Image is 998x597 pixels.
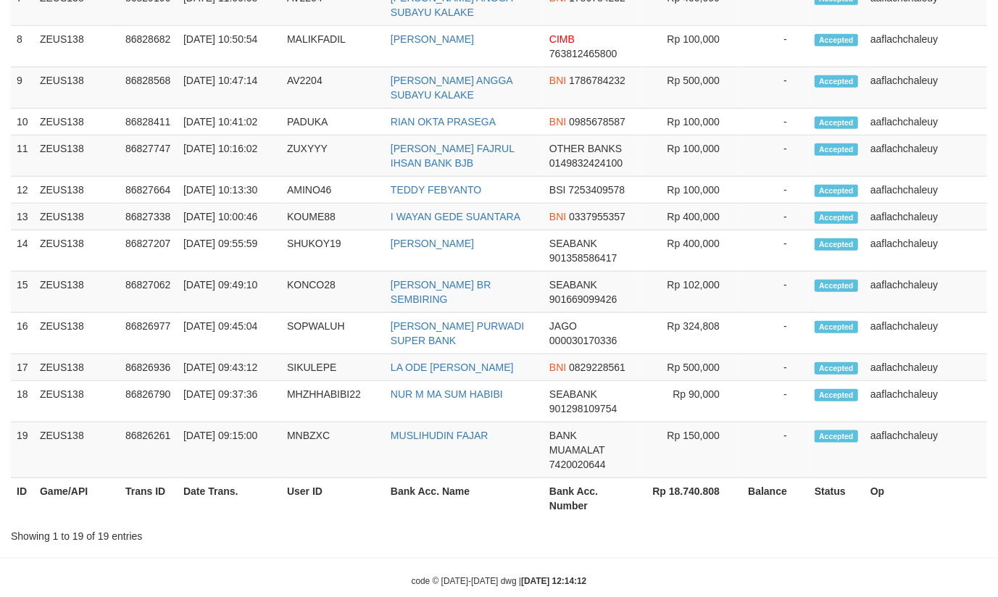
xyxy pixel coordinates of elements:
span: Accepted [815,34,858,46]
td: Rp 400,000 [640,230,741,272]
td: [DATE] 10:16:02 [178,135,281,177]
span: BNI [549,116,566,128]
span: Copy 763812465800 to clipboard [549,48,617,59]
a: MUSLIHUDIN FAJAR [391,430,488,441]
span: Copy 000030170336 to clipboard [549,335,617,346]
td: Rp 100,000 [640,109,741,135]
td: aaflachchaleuy [865,177,987,204]
td: - [741,230,809,272]
td: - [741,422,809,478]
td: 10 [11,109,34,135]
span: Copy 0149832424100 to clipboard [549,157,623,169]
td: aaflachchaleuy [865,204,987,230]
td: SOPWALUH [281,313,385,354]
td: [DATE] 09:45:04 [178,313,281,354]
span: Copy 0337955357 to clipboard [569,211,625,222]
td: MNBZXC [281,422,385,478]
td: aaflachchaleuy [865,135,987,177]
td: 86828411 [120,109,178,135]
span: Accepted [815,75,858,88]
span: Accepted [815,238,858,251]
span: Copy 1786784232 to clipboard [569,75,625,86]
td: - [741,204,809,230]
td: 15 [11,272,34,313]
td: - [741,135,809,177]
th: Balance [741,478,809,519]
td: 86828682 [120,26,178,67]
td: 18 [11,381,34,422]
td: 12 [11,177,34,204]
td: AMINO46 [281,177,385,204]
span: Copy 7253409578 to clipboard [568,184,625,196]
td: ZUXYYY [281,135,385,177]
span: OTHER BANKS [549,143,622,154]
td: AV2204 [281,67,385,109]
span: Copy 901358586417 to clipboard [549,252,617,264]
td: MHZHHABIBI22 [281,381,385,422]
span: Accepted [815,430,858,443]
td: ZEUS138 [34,272,120,313]
td: KONCO28 [281,272,385,313]
span: JAGO [549,320,577,332]
th: Status [809,478,865,519]
td: ZEUS138 [34,67,120,109]
td: aaflachchaleuy [865,381,987,422]
td: - [741,313,809,354]
span: Accepted [815,117,858,129]
td: SIKULEPE [281,354,385,381]
span: BSI [549,184,566,196]
td: [DATE] 10:00:46 [178,204,281,230]
td: [DATE] 09:37:36 [178,381,281,422]
td: 86827747 [120,135,178,177]
small: code © [DATE]-[DATE] dwg | [412,576,587,586]
td: Rp 100,000 [640,26,741,67]
td: 86827338 [120,204,178,230]
span: Copy 0985678587 to clipboard [569,116,625,128]
span: CIMB [549,33,575,45]
td: aaflachchaleuy [865,313,987,354]
td: Rp 100,000 [640,135,741,177]
span: BNI [549,362,566,373]
td: 17 [11,354,34,381]
td: 11 [11,135,34,177]
td: 14 [11,230,34,272]
td: ZEUS138 [34,109,120,135]
td: 8 [11,26,34,67]
td: - [741,67,809,109]
span: Accepted [815,212,858,224]
td: 86826977 [120,313,178,354]
td: Rp 500,000 [640,67,741,109]
a: RIAN OKTA PRASEGA [391,116,496,128]
span: BANK MUAMALAT [549,430,605,456]
td: Rp 324,808 [640,313,741,354]
td: Rp 100,000 [640,177,741,204]
td: [DATE] 09:55:59 [178,230,281,272]
span: Accepted [815,321,858,333]
td: ZEUS138 [34,177,120,204]
th: Bank Acc. Name [385,478,544,519]
a: [PERSON_NAME] [391,238,474,249]
span: SEABANK [549,388,597,400]
td: PADUKA [281,109,385,135]
td: ZEUS138 [34,422,120,478]
td: aaflachchaleuy [865,354,987,381]
td: aaflachchaleuy [865,272,987,313]
strong: [DATE] 12:14:12 [521,576,586,586]
td: 86828568 [120,67,178,109]
th: User ID [281,478,385,519]
td: MALIKFADIL [281,26,385,67]
span: Accepted [815,362,858,375]
a: I WAYAN GEDE SUANTARA [391,211,520,222]
td: Rp 500,000 [640,354,741,381]
span: Copy 7420020644 to clipboard [549,459,606,470]
td: aaflachchaleuy [865,422,987,478]
span: SEABANK [549,238,597,249]
a: [PERSON_NAME] PURWADI SUPER BANK [391,320,524,346]
td: 86826261 [120,422,178,478]
td: Rp 150,000 [640,422,741,478]
td: - [741,354,809,381]
span: Accepted [815,280,858,292]
td: [DATE] 10:13:30 [178,177,281,204]
th: Date Trans. [178,478,281,519]
td: Rp 400,000 [640,204,741,230]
